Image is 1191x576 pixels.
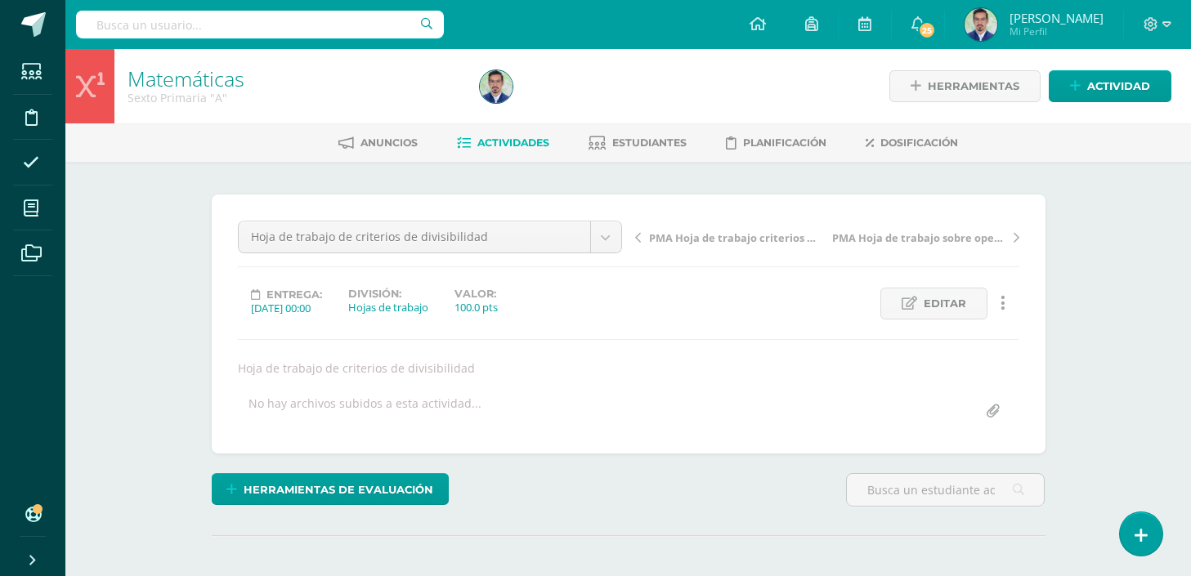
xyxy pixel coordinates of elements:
span: PMA Hoja de trabajo sobre operaciones combinadas. [832,230,1005,245]
a: Matemáticas [128,65,244,92]
span: Herramientas [928,71,1019,101]
a: PMA Hoja de trabajo sobre operaciones combinadas. [827,229,1019,245]
span: Herramientas de evaluación [244,475,433,505]
a: Estudiantes [589,130,687,156]
span: Planificación [743,136,826,149]
div: Sexto Primaria 'A' [128,90,460,105]
a: Hoja de trabajo de criterios de divisibilidad [239,221,621,252]
img: 930aca363b2fde9f0217a491d424a0eb.png [965,8,997,41]
span: Dosificación [880,136,958,149]
span: Entrega: [266,288,322,301]
a: Planificación [726,130,826,156]
span: Actividad [1087,71,1150,101]
span: 25 [918,21,936,39]
span: [PERSON_NAME] [1010,10,1104,26]
img: 930aca363b2fde9f0217a491d424a0eb.png [480,70,513,103]
div: Hoja de trabajo de criterios de divisibilidad [231,360,1026,376]
a: PMA Hoja de trabajo criterios de divisibilidad [635,229,827,245]
a: Actividad [1049,70,1171,102]
div: [DATE] 00:00 [251,301,322,315]
a: Dosificación [866,130,958,156]
a: Herramientas de evaluación [212,473,449,505]
input: Busca un estudiante aquí... [847,474,1044,506]
span: Editar [924,288,966,319]
div: 100.0 pts [454,300,498,315]
h1: Matemáticas [128,67,460,90]
div: Hojas de trabajo [348,300,428,315]
a: Actividades [457,130,549,156]
span: Estudiantes [612,136,687,149]
label: División: [348,288,428,300]
input: Busca un usuario... [76,11,444,38]
a: Anuncios [338,130,418,156]
span: Hoja de trabajo de criterios de divisibilidad [251,221,578,252]
span: Mi Perfil [1010,25,1104,38]
label: Valor: [454,288,498,300]
span: Anuncios [360,136,418,149]
a: Herramientas [889,70,1041,102]
span: PMA Hoja de trabajo criterios de divisibilidad [649,230,822,245]
span: Actividades [477,136,549,149]
div: No hay archivos subidos a esta actividad... [248,395,481,427]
